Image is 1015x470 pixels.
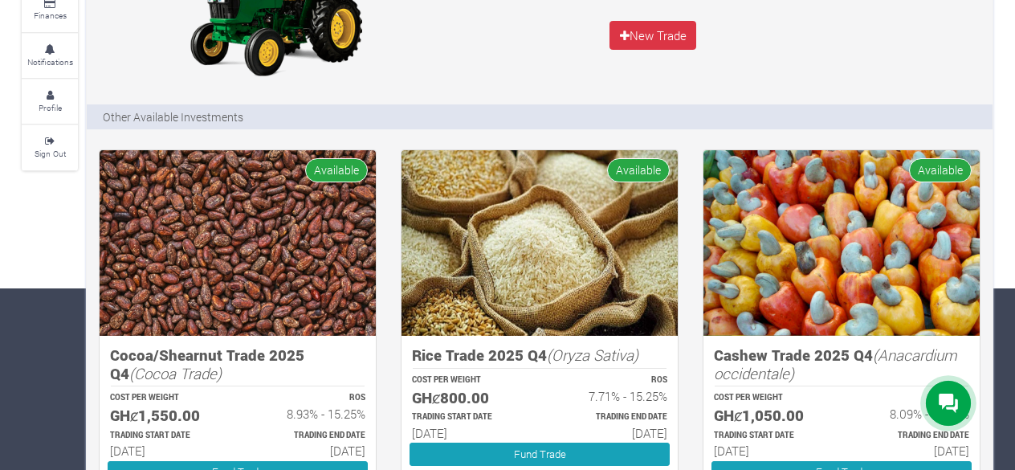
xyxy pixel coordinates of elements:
[856,430,969,442] p: Estimated Trading End Date
[703,150,980,336] img: growforme image
[129,363,222,383] i: (Cocoa Trade)
[252,443,365,458] h6: [DATE]
[714,346,969,382] h5: Cashew Trade 2025 Q4
[27,56,73,67] small: Notifications
[554,389,667,403] h6: 7.71% - 15.25%
[110,443,223,458] h6: [DATE]
[252,407,365,421] h6: 8.93% - 15.25%
[34,10,67,21] small: Finances
[39,102,62,113] small: Profile
[609,21,696,50] a: New Trade
[714,392,827,404] p: COST PER WEIGHT
[110,346,365,382] h5: Cocoa/Shearnut Trade 2025 Q4
[412,346,667,365] h5: Rice Trade 2025 Q4
[412,374,525,386] p: COST PER WEIGHT
[554,411,667,423] p: Estimated Trading End Date
[252,392,365,404] p: ROS
[714,345,957,383] i: (Anacardium occidentale)
[22,34,78,78] a: Notifications
[909,158,972,182] span: Available
[402,150,678,336] img: growforme image
[22,125,78,170] a: Sign Out
[110,407,223,425] h5: GHȼ1,550.00
[714,430,827,442] p: Estimated Trading Start Date
[856,407,969,421] h6: 8.09% - 15.28%
[110,392,223,404] p: COST PER WEIGHT
[607,158,670,182] span: Available
[412,426,525,440] h6: [DATE]
[22,80,78,124] a: Profile
[305,158,368,182] span: Available
[714,443,827,458] h6: [DATE]
[856,443,969,458] h6: [DATE]
[714,407,827,425] h5: GHȼ1,050.00
[412,389,525,407] h5: GHȼ800.00
[252,430,365,442] p: Estimated Trading End Date
[100,150,376,336] img: growforme image
[35,148,66,159] small: Sign Out
[856,392,969,404] p: ROS
[410,443,670,466] a: Fund Trade
[554,374,667,386] p: ROS
[103,108,243,125] p: Other Available Investments
[554,426,667,440] h6: [DATE]
[547,345,638,365] i: (Oryza Sativa)
[412,411,525,423] p: Estimated Trading Start Date
[110,430,223,442] p: Estimated Trading Start Date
